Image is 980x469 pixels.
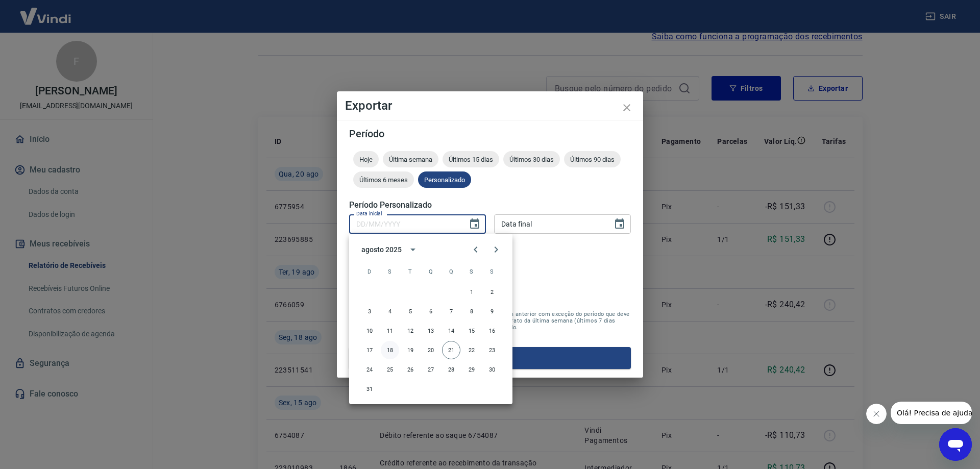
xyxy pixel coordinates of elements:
[353,176,414,184] span: Últimos 6 meses
[443,156,499,163] span: Últimos 15 dias
[360,341,379,359] button: 17
[360,261,379,282] span: domingo
[360,360,379,379] button: 24
[418,171,471,188] div: Personalizado
[383,156,438,163] span: Última semana
[442,341,460,359] button: 21
[443,151,499,167] div: Últimos 15 dias
[483,302,501,320] button: 9
[866,404,887,424] iframe: Fechar mensagem
[360,302,379,320] button: 3
[381,302,399,320] button: 4
[349,214,460,233] input: DD/MM/YYYY
[401,302,420,320] button: 5
[483,261,501,282] span: sábado
[422,360,440,379] button: 27
[442,360,460,379] button: 28
[442,302,460,320] button: 7
[361,244,401,255] div: agosto 2025
[465,239,486,260] button: Previous month
[422,322,440,340] button: 13
[462,360,481,379] button: 29
[6,7,86,15] span: Olá! Precisa de ajuda?
[503,156,560,163] span: Últimos 30 dias
[349,129,631,139] h5: Período
[404,241,422,258] button: calendar view is open, switch to year view
[381,360,399,379] button: 25
[486,239,506,260] button: Next month
[401,261,420,282] span: terça-feira
[422,261,440,282] span: quarta-feira
[462,341,481,359] button: 22
[360,380,379,398] button: 31
[418,176,471,184] span: Personalizado
[353,151,379,167] div: Hoje
[381,341,399,359] button: 18
[494,214,605,233] input: DD/MM/YYYY
[401,322,420,340] button: 12
[422,341,440,359] button: 20
[356,210,382,217] label: Data inicial
[353,171,414,188] div: Últimos 6 meses
[401,360,420,379] button: 26
[345,100,635,112] h4: Exportar
[422,302,440,320] button: 6
[483,283,501,301] button: 2
[483,341,501,359] button: 23
[483,360,501,379] button: 30
[462,261,481,282] span: sexta-feira
[381,261,399,282] span: segunda-feira
[442,322,460,340] button: 14
[360,322,379,340] button: 10
[503,151,560,167] div: Últimos 30 dias
[564,156,621,163] span: Últimos 90 dias
[939,428,972,461] iframe: Botão para abrir a janela de mensagens
[464,214,485,234] button: Choose date
[564,151,621,167] div: Últimos 90 dias
[462,302,481,320] button: 8
[383,151,438,167] div: Última semana
[609,214,630,234] button: Choose date
[442,261,460,282] span: quinta-feira
[349,200,631,210] h5: Período Personalizado
[462,283,481,301] button: 1
[462,322,481,340] button: 15
[891,402,972,424] iframe: Mensagem da empresa
[401,341,420,359] button: 19
[615,95,639,120] button: close
[381,322,399,340] button: 11
[353,156,379,163] span: Hoje
[483,322,501,340] button: 16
